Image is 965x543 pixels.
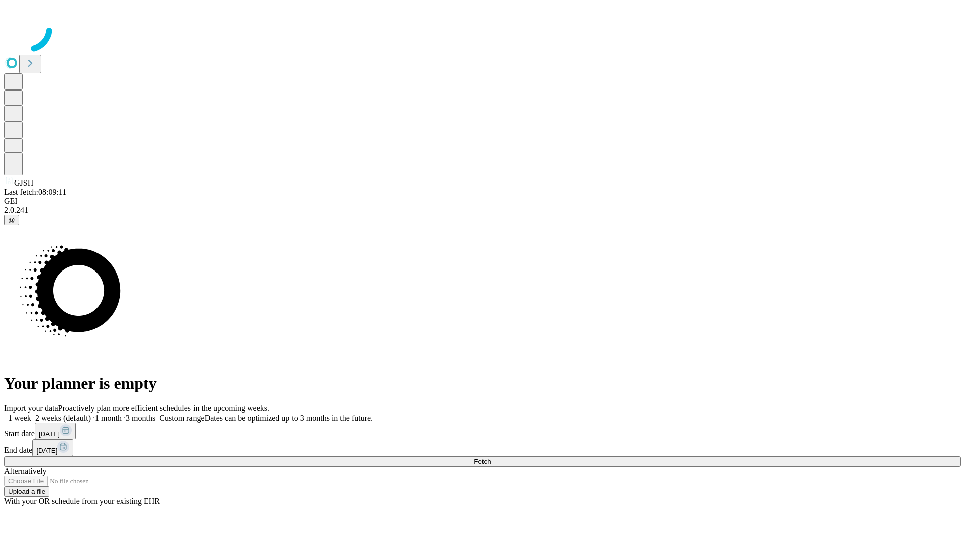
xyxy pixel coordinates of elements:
[36,447,57,455] span: [DATE]
[4,215,19,225] button: @
[4,206,961,215] div: 2.0.241
[95,414,122,422] span: 1 month
[126,414,155,422] span: 3 months
[159,414,204,422] span: Custom range
[4,497,160,505] span: With your OR schedule from your existing EHR
[8,414,31,422] span: 1 week
[4,467,46,475] span: Alternatively
[8,216,15,224] span: @
[14,178,33,187] span: GJSH
[4,456,961,467] button: Fetch
[58,404,269,412] span: Proactively plan more efficient schedules in the upcoming weeks.
[39,430,60,438] span: [DATE]
[4,486,49,497] button: Upload a file
[4,423,961,439] div: Start date
[35,423,76,439] button: [DATE]
[4,197,961,206] div: GEI
[32,439,73,456] button: [DATE]
[4,439,961,456] div: End date
[4,188,66,196] span: Last fetch: 08:09:11
[205,414,373,422] span: Dates can be optimized up to 3 months in the future.
[35,414,91,422] span: 2 weeks (default)
[474,458,491,465] span: Fetch
[4,374,961,393] h1: Your planner is empty
[4,404,58,412] span: Import your data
